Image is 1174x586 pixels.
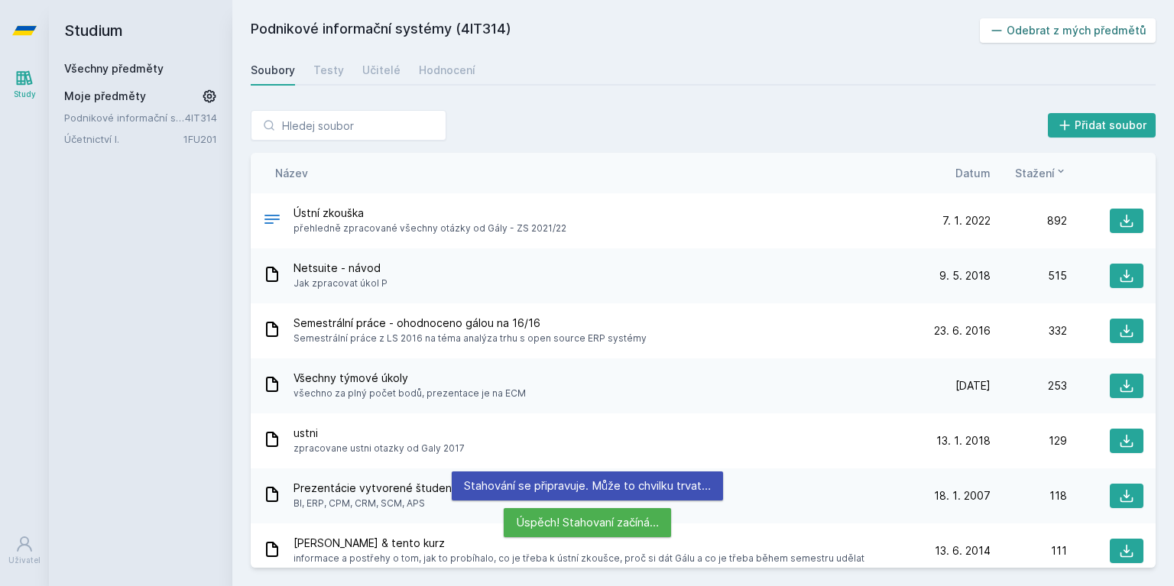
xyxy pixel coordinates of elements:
[275,165,308,181] button: Název
[185,112,217,124] a: 4IT314
[251,55,295,86] a: Soubory
[14,89,36,100] div: Study
[64,89,146,104] span: Moje předměty
[8,555,41,566] div: Uživatel
[362,55,401,86] a: Učitelé
[991,268,1067,283] div: 515
[991,323,1067,338] div: 332
[251,110,446,141] input: Hledej soubor
[934,488,991,503] span: 18. 1. 2007
[293,481,532,496] span: Prezentácie vytvorené študentmi na hodinách
[293,441,465,456] span: zpracovane ustni otazky od Galy 2017
[991,433,1067,448] div: 129
[991,378,1067,393] div: 253
[936,433,991,448] span: 13. 1. 2018
[293,261,388,276] span: Netsuite - návod
[504,508,671,537] div: Úspěch! Stahovaní začíná…
[934,323,991,338] span: 23. 6. 2016
[452,471,723,500] div: Stahování se připravuje. Může to chvilku trvat…
[419,55,475,86] a: Hodnocení
[955,165,991,181] button: Datum
[293,551,864,566] span: informace a postřehy o tom, jak to probíhalo, co je třeba k ústní zkoušce, proč si dát Gálu a co ...
[293,386,526,401] span: všechno za plný počet bodů, prezentace je na ECM
[293,536,864,551] span: [PERSON_NAME] & tento kurz
[293,426,465,441] span: ustni
[955,378,991,393] span: [DATE]
[3,527,46,574] a: Uživatel
[293,371,526,386] span: Všechny týmové úkoly
[293,206,566,221] span: Ústní zkouška
[293,316,647,331] span: Semestrální práce - ohodnoceno gálou na 16/16
[942,213,991,228] span: 7. 1. 2022
[64,131,183,147] a: Účetnictví I.
[183,133,217,145] a: 1FU201
[419,63,475,78] div: Hodnocení
[293,276,388,291] span: Jak zpracovat úkol P
[293,331,647,346] span: Semestrální práce z LS 2016 na téma analýza trhu s open source ERP systémy
[293,221,566,236] span: přehledně zpracované všechny otázky od Gály - ZS 2021/22
[64,62,164,75] a: Všechny předměty
[313,63,344,78] div: Testy
[313,55,344,86] a: Testy
[991,488,1067,503] div: 118
[293,496,532,511] span: BI, ERP, CPM, CRM, SCM, APS
[935,543,991,558] span: 13. 6. 2014
[1048,113,1156,138] button: Přidat soubor
[362,63,401,78] div: Učitelé
[991,543,1067,558] div: 111
[251,63,295,78] div: Soubory
[1015,165,1067,181] button: Stažení
[3,61,46,108] a: Study
[1015,165,1055,181] span: Stažení
[263,210,281,232] div: .DOCX
[939,268,991,283] span: 9. 5. 2018
[980,18,1156,43] button: Odebrat z mých předmětů
[991,213,1067,228] div: 892
[251,18,980,43] h2: Podnikové informační systémy (4IT314)
[64,110,185,125] a: Podnikové informační systémy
